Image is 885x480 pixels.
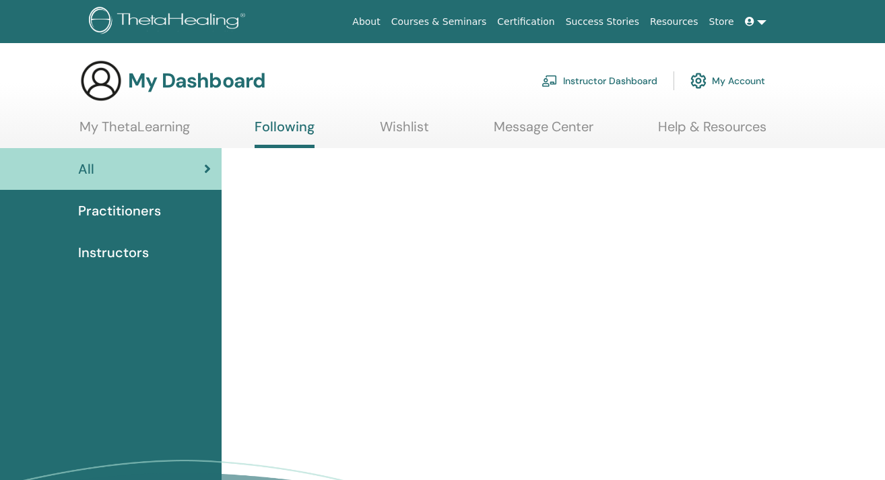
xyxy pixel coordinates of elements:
[542,66,657,96] a: Instructor Dashboard
[79,118,190,145] a: My ThetaLearning
[79,59,123,102] img: generic-user-icon.jpg
[658,118,766,145] a: Help & Resources
[494,118,593,145] a: Message Center
[347,9,385,34] a: About
[645,9,704,34] a: Resources
[78,242,149,263] span: Instructors
[78,159,94,179] span: All
[560,9,645,34] a: Success Stories
[542,75,558,87] img: chalkboard-teacher.svg
[386,9,492,34] a: Courses & Seminars
[690,69,707,92] img: cog.svg
[690,66,765,96] a: My Account
[492,9,560,34] a: Certification
[89,7,250,37] img: logo.png
[704,9,740,34] a: Store
[78,201,161,221] span: Practitioners
[380,118,429,145] a: Wishlist
[255,118,315,148] a: Following
[128,69,265,93] h3: My Dashboard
